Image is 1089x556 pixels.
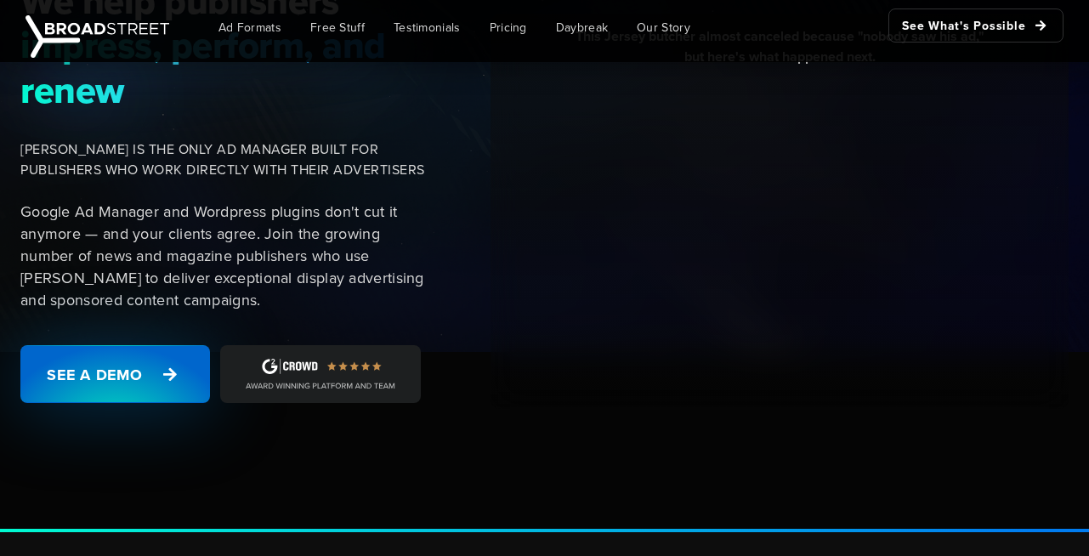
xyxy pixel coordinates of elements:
iframe: YouTube video player [503,80,1056,390]
a: See What's Possible [888,9,1063,43]
a: Our Story [624,9,703,47]
a: Ad Formats [206,9,294,47]
a: Daybreak [543,9,621,47]
a: Free Stuff [298,9,377,47]
span: Ad Formats [218,19,281,37]
span: Pricing [490,19,527,37]
span: impress, perform, and renew [20,23,435,112]
span: [PERSON_NAME] IS THE ONLY AD MANAGER BUILT FOR PUBLISHERS WHO WORK DIRECTLY WITH THEIR ADVERTISERS [20,139,435,180]
a: See a Demo [20,345,210,403]
a: Pricing [477,9,540,47]
span: Free Stuff [310,19,365,37]
p: Google Ad Manager and Wordpress plugins don't cut it anymore — and your clients agree. Join the g... [20,201,435,311]
span: Our Story [637,19,690,37]
span: Testimonials [394,19,461,37]
img: Broadstreet | The Ad Manager for Small Publishers [26,15,169,58]
a: Testimonials [381,9,474,47]
span: Daybreak [556,19,608,37]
